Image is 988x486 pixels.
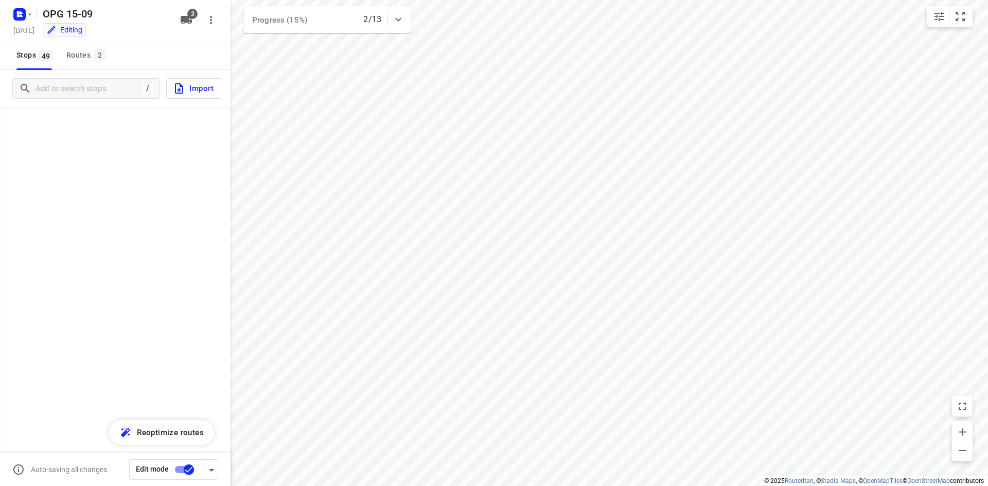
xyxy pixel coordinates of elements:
[9,24,39,36] h5: Project date
[173,82,214,95] span: Import
[252,15,307,25] span: Progress (15%)
[137,426,204,439] span: Reoptimize routes
[863,477,903,484] a: OpenMapTiles
[36,81,142,97] input: Add or search stops
[927,6,973,27] div: small contained button group
[764,477,984,484] li: © 2025 , © , © © contributors
[244,6,411,33] div: Progress (15%)2/13
[136,465,169,473] span: Edit mode
[363,13,381,26] p: 2/13
[201,10,221,30] button: More
[109,420,214,445] button: Reoptimize routes
[950,6,971,27] button: Fit zoom
[142,83,153,94] div: /
[821,477,856,484] a: Stadia Maps
[785,477,814,484] a: Routetitan
[46,25,82,35] div: You are currently in edit mode.
[187,9,198,19] span: 3
[39,50,53,61] span: 49
[160,78,222,99] a: Import
[66,49,109,62] div: Routes
[205,463,218,476] div: Driver app settings
[176,10,197,30] button: 3
[39,6,172,22] h5: OPG 15-09
[31,465,107,474] p: Auto-saving all changes
[94,49,106,60] span: 2
[16,49,56,62] span: Stops
[907,477,950,484] a: OpenStreetMap
[166,78,222,99] button: Import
